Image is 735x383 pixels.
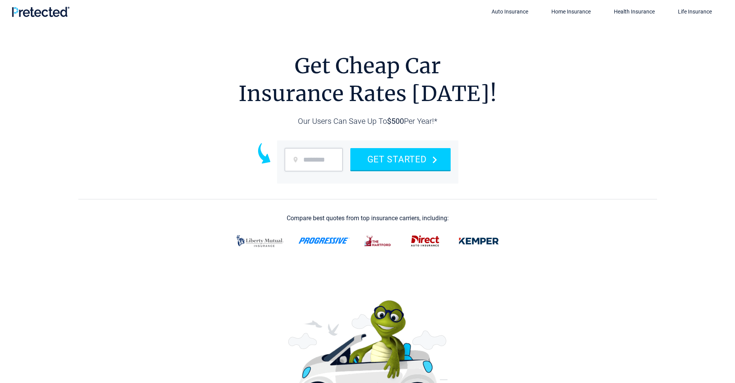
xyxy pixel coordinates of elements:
[12,7,69,17] img: Pretected Logo
[231,229,289,253] img: progressive
[285,148,343,171] input: zip code
[350,148,451,170] button: GET STARTED
[238,52,497,108] h1: Get Cheap Car Insurance Rates [DATE]!
[387,116,404,126] strong: $500
[359,231,397,251] img: thehartford
[453,231,504,251] img: kemper
[287,215,449,222] div: Compare best quotes from top insurance carriers, including:
[298,238,350,244] img: progressive
[406,231,444,251] img: direct
[238,108,497,140] h2: Our Users Can Save Up To Per Year!*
